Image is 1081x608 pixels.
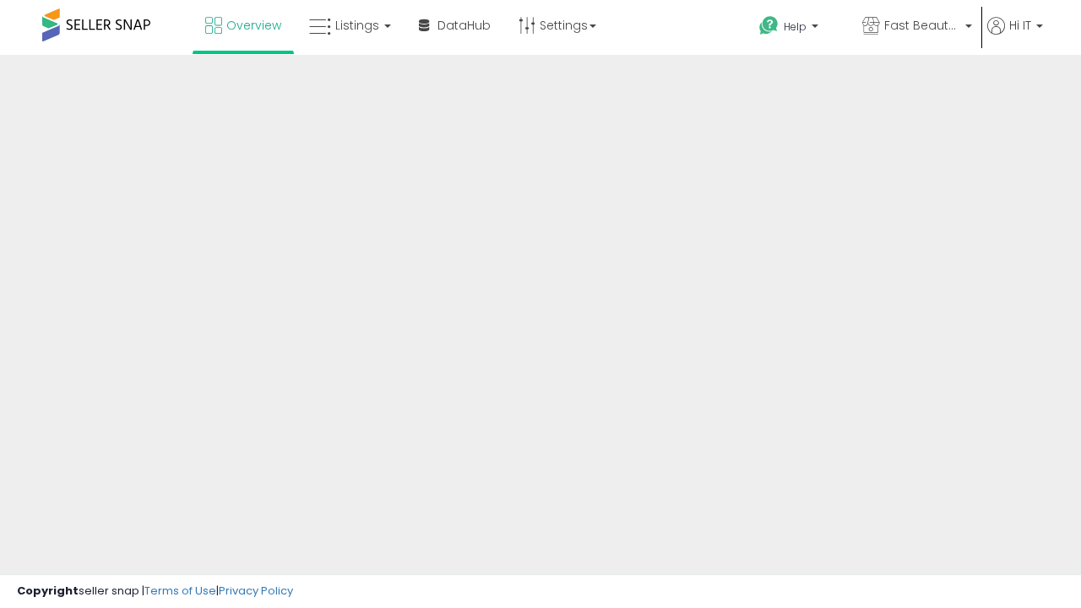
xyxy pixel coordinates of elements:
[17,583,79,599] strong: Copyright
[987,17,1043,55] a: Hi IT
[17,584,293,600] div: seller snap | |
[335,17,379,34] span: Listings
[1009,17,1031,34] span: Hi IT
[144,583,216,599] a: Terms of Use
[226,17,281,34] span: Overview
[746,3,847,55] a: Help
[758,15,780,36] i: Get Help
[219,583,293,599] a: Privacy Policy
[884,17,960,34] span: Fast Beauty ([GEOGRAPHIC_DATA])
[437,17,491,34] span: DataHub
[784,19,807,34] span: Help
